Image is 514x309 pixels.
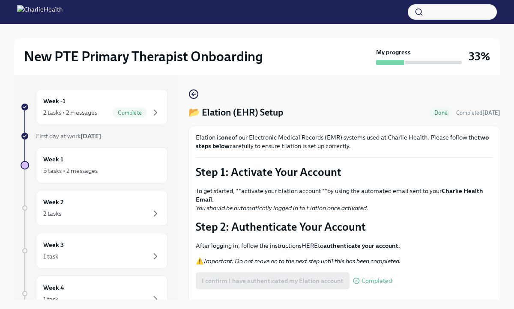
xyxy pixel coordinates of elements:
em: You should be automatically logged in to Elation once activated. [196,204,368,212]
span: Done [429,110,453,116]
h6: Week -1 [43,96,66,106]
div: 2 tasks • 2 messages [43,108,97,117]
p: To get started, **activate your Elation account **by using the automated email sent to your . [196,187,493,212]
strong: [DATE] [482,110,500,116]
p: Step 2: Authenticate Your Account [196,219,493,235]
span: Complete [113,110,147,116]
strong: My progress [376,48,411,56]
strong: [DATE] [81,132,101,140]
a: Week 22 tasks [21,190,168,226]
span: First day at work [36,132,101,140]
span: Completed [456,110,500,116]
a: Week 15 tasks • 2 messages [21,147,168,183]
a: Week 31 task [21,233,168,269]
strong: one [221,134,232,141]
p: After logging in, follow the instructions to . [196,241,493,250]
h6: Week 3 [43,240,64,250]
strong: authenticate your account [323,242,398,250]
h6: Week 4 [43,283,64,292]
h4: 📂 Elation (EHR) Setup [188,106,283,119]
em: Important: Do not move on to the next step until this has been completed. [204,257,400,265]
h6: Week 2 [43,197,64,207]
h3: 33% [469,49,490,64]
img: CharlieHealth [17,5,63,19]
div: 1 task [43,295,58,303]
div: 1 task [43,252,58,261]
span: September 29th, 2025 19:09 [456,109,500,117]
div: 5 tasks • 2 messages [43,166,98,175]
p: Elation is of our Electronic Medical Records (EMR) systems used at Charlie Health. Please follow ... [196,133,493,150]
p: ⚠️ [196,257,493,265]
h2: New PTE Primary Therapist Onboarding [24,48,263,65]
h6: Week 1 [43,154,63,164]
a: Week -12 tasks • 2 messagesComplete [21,89,168,125]
span: Completed [362,278,392,284]
div: 2 tasks [43,209,61,218]
a: First day at work[DATE] [21,132,168,140]
a: HERE [302,242,318,250]
p: Step 1: Activate Your Account [196,164,493,180]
